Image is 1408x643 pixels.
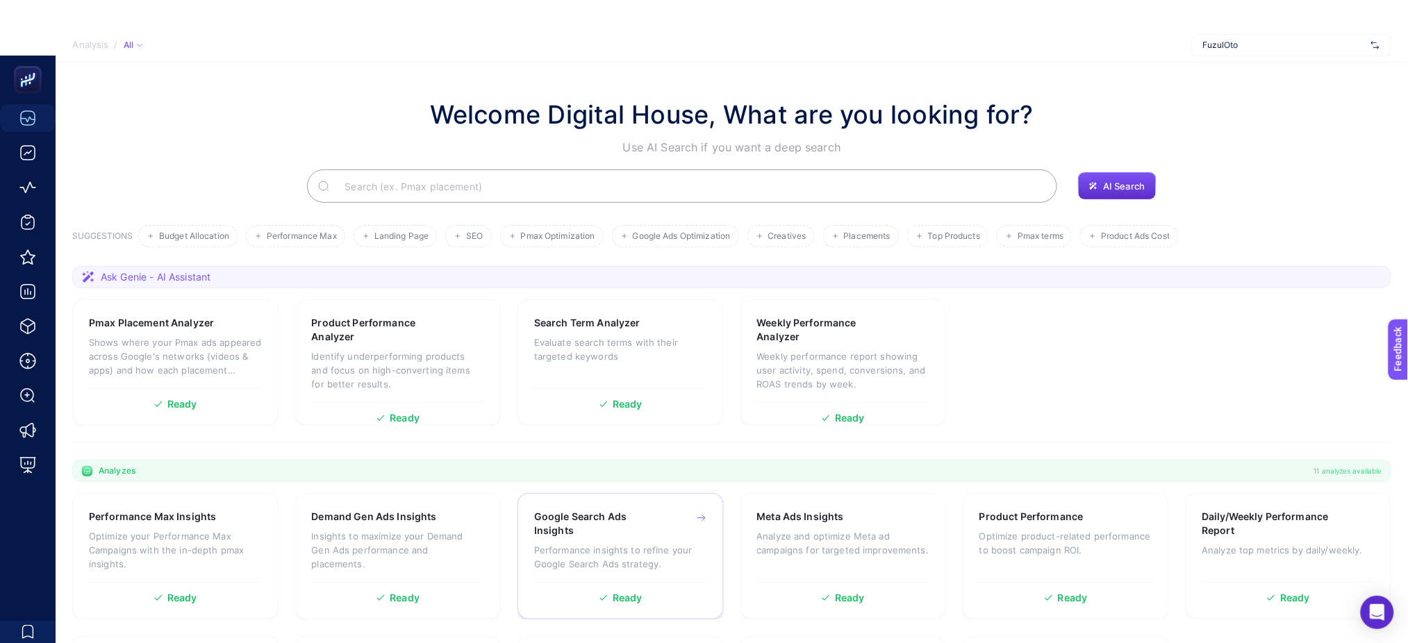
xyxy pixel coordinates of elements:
span: Ready [835,413,865,423]
a: Weekly Performance AnalyzerWeekly performance report showing user activity, spend, conversions, a... [740,299,947,426]
input: Search [333,167,1046,206]
p: Optimize your Performance Max Campaigns with the in-depth pmax insights. [89,529,262,571]
span: Ready [1280,593,1310,603]
p: Identify underperforming products and focus on high-converting items for better results. [312,349,485,391]
p: Analyze top metrics by daily/weekly. [1202,543,1375,557]
h3: Product Performance [979,510,1084,524]
p: Performance insights to refine your Google Search Ads strategy. [534,543,707,571]
span: Analysis [72,40,108,51]
h3: Demand Gen Ads Insights [312,510,437,524]
h3: Pmax Placement Analyzer [89,316,214,330]
span: Ready [390,413,420,423]
p: Shows where your Pmax ads appeared across Google's networks (videos & apps) and how each placemen... [89,335,262,377]
button: AI Search [1078,172,1156,200]
span: Ready [613,399,643,409]
p: Weekly performance report showing user activity, spend, conversions, and ROAS trends by week. [757,349,930,391]
span: Pmax Optimization [521,231,595,242]
p: Optimize product-related performance to boost campaign ROI. [979,529,1152,557]
h3: SUGGESTIONS [72,231,133,247]
h3: Weekly Performance Analyzer [757,316,886,344]
span: / [114,39,117,50]
a: Demand Gen Ads InsightsInsights to maximize your Demand Gen Ads performance and placements.Ready [295,493,502,619]
a: Meta Ads InsightsAnalyze and optimize Meta ad campaigns for targeted improvements.Ready [740,493,947,619]
span: Ready [167,593,197,603]
span: Google Ads Optimization [633,231,731,242]
span: AI Search [1103,181,1145,192]
span: Creatives [768,231,806,242]
h3: Product Performance Analyzer [312,316,442,344]
span: Landing Page [374,231,429,242]
h3: Search Term Analyzer [534,316,640,330]
span: Top Products [928,231,980,242]
span: Ready [835,593,865,603]
span: Pmax terms [1018,231,1063,242]
a: Daily/Weekly Performance ReportAnalyze top metrics by daily/weekly.Ready [1186,493,1392,619]
p: Use AI Search if you want a deep search [430,139,1034,156]
span: Placements [844,231,891,242]
div: Open Intercom Messenger [1361,596,1394,629]
h3: Google Search Ads Insights [534,510,663,537]
span: Feedback [8,4,53,15]
a: Pmax Placement AnalyzerShows where your Pmax ads appeared across Google's networks (videos & apps... [72,299,279,426]
span: Budget Allocation [159,231,229,242]
h3: Performance Max Insights [89,510,216,524]
a: Product PerformanceOptimize product-related performance to boost campaign ROI.Ready [963,493,1169,619]
span: Ask Genie - AI Assistant [101,270,210,284]
span: FuzulOto [1203,40,1366,51]
a: Performance Max InsightsOptimize your Performance Max Campaigns with the in-depth pmax insights.R... [72,493,279,619]
h1: Welcome Digital House, What are you looking for? [430,96,1034,133]
p: Evaluate search terms with their targeted keywords [534,335,707,363]
span: Ready [390,593,420,603]
span: Ready [613,593,643,603]
p: Analyze and optimize Meta ad campaigns for targeted improvements. [757,529,930,557]
a: Product Performance AnalyzerIdentify underperforming products and focus on high-converting items ... [295,299,502,426]
span: Performance Max [267,231,337,242]
p: Insights to maximize your Demand Gen Ads performance and placements. [312,529,485,571]
h3: Meta Ads Insights [757,510,844,524]
span: Ready [167,399,197,409]
div: All [123,40,142,51]
a: Search Term AnalyzerEvaluate search terms with their targeted keywordsReady [517,299,724,426]
span: Ready [1058,593,1088,603]
h3: Daily/Weekly Performance Report [1202,510,1333,537]
span: Product Ads Cost [1101,231,1170,242]
span: Analyzes [99,465,135,476]
span: SEO [466,231,483,242]
a: Google Search Ads InsightsPerformance insights to refine your Google Search Ads strategy.Ready [517,493,724,619]
img: svg%3e [1371,38,1380,52]
span: 11 analyzes available [1314,465,1382,476]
